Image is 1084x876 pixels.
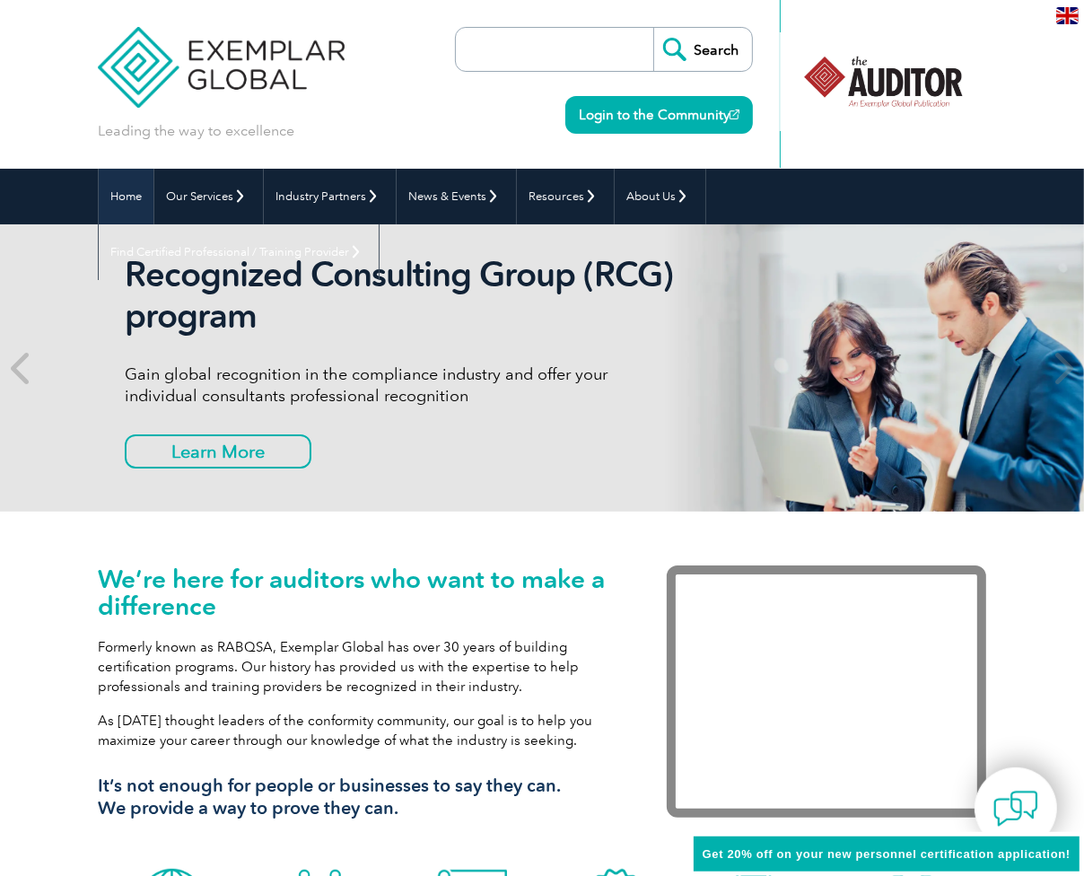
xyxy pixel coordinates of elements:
[667,565,986,818] iframe: Exemplar Global: Working together to make a difference
[993,786,1038,831] img: contact-chat.png
[615,169,705,224] a: About Us
[98,711,613,750] p: As [DATE] thought leaders of the conformity community, our goal is to help you maximize your care...
[125,254,676,337] h2: Recognized Consulting Group (RCG) program
[125,364,676,407] p: Gain global recognition in the compliance industry and offer your individual consultants professi...
[154,169,263,224] a: Our Services
[125,434,311,469] a: Learn More
[730,109,739,119] img: open_square.png
[397,169,516,224] a: News & Events
[517,169,614,224] a: Resources
[98,565,613,619] h1: We’re here for auditors who want to make a difference
[99,169,153,224] a: Home
[98,775,613,819] h3: It’s not enough for people or businesses to say they can. We provide a way to prove they can.
[264,169,396,224] a: Industry Partners
[98,121,294,141] p: Leading the way to excellence
[1056,7,1079,24] img: en
[653,28,752,71] input: Search
[565,96,753,134] a: Login to the Community
[98,637,613,696] p: Formerly known as RABQSA, Exemplar Global has over 30 years of building certification programs. O...
[99,224,379,280] a: Find Certified Professional / Training Provider
[703,847,1071,861] span: Get 20% off on your new personnel certification application!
